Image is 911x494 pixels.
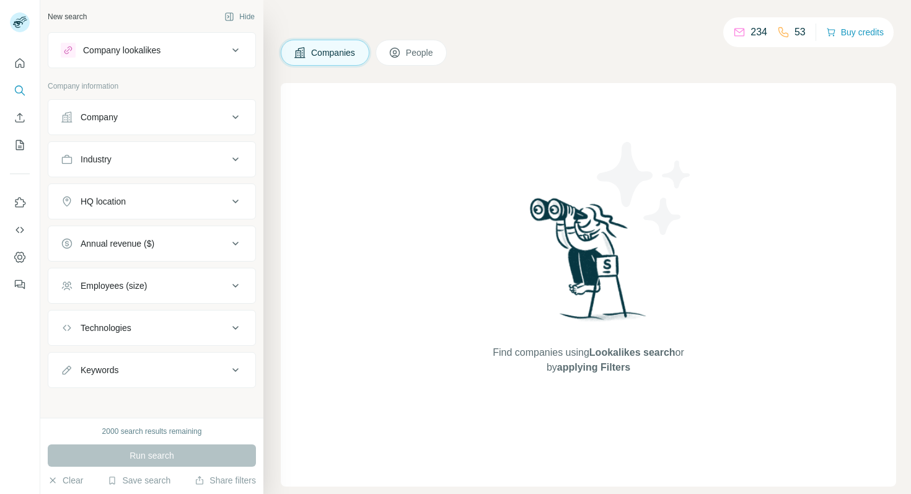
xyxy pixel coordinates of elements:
div: Keywords [81,364,118,376]
span: Find companies using or by [489,345,687,375]
div: Technologies [81,322,131,334]
div: Employees (size) [81,280,147,292]
button: Search [10,79,30,102]
button: Dashboard [10,246,30,268]
span: Lookalikes search [589,347,676,358]
div: HQ location [81,195,126,208]
div: Company lookalikes [83,44,161,56]
p: 234 [750,25,767,40]
button: Employees (size) [48,271,255,301]
button: Company [48,102,255,132]
button: Hide [216,7,263,26]
p: 53 [794,25,806,40]
img: Surfe Illustration - Woman searching with binoculars [524,195,653,333]
button: Keywords [48,355,255,385]
p: Company information [48,81,256,92]
button: Enrich CSV [10,107,30,129]
button: My lists [10,134,30,156]
button: Quick start [10,52,30,74]
button: HQ location [48,187,255,216]
span: Companies [311,46,356,59]
div: Industry [81,153,112,165]
button: Technologies [48,313,255,343]
button: Share filters [195,474,256,487]
h4: Search [281,15,896,32]
div: New search [48,11,87,22]
img: Surfe Illustration - Stars [589,133,700,244]
button: Clear [48,474,83,487]
button: Save search [107,474,170,487]
button: Annual revenue ($) [48,229,255,258]
button: Use Surfe on LinkedIn [10,192,30,214]
button: Feedback [10,273,30,296]
div: 2000 search results remaining [102,426,202,437]
div: Company [81,111,118,123]
button: Company lookalikes [48,35,255,65]
button: Use Surfe API [10,219,30,241]
div: Annual revenue ($) [81,237,154,250]
span: People [406,46,434,59]
span: applying Filters [557,362,630,373]
button: Industry [48,144,255,174]
button: Buy credits [826,24,884,41]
